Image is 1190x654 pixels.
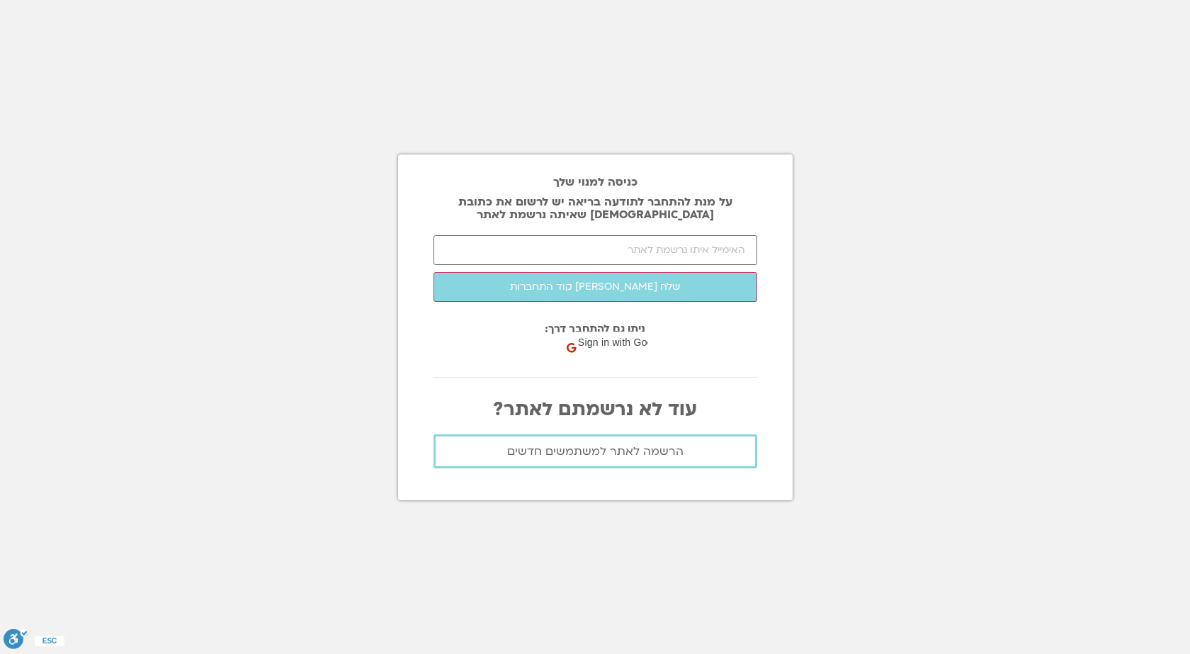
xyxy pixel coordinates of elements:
[433,196,757,221] p: על מנת להתחבר לתודעה בריאה יש לרשום את כתובת [DEMOGRAPHIC_DATA] שאיתה נרשמת לאתר
[562,329,701,357] div: Sign in with Google
[433,235,757,265] input: האימייל איתו נרשמת לאתר
[433,176,757,188] h2: כניסה למנוי שלך
[507,445,684,458] span: הרשמה לאתר למשתמשים חדשים
[433,399,757,420] p: עוד לא נרשמתם לאתר?
[433,272,757,302] button: שלח [PERSON_NAME] קוד התחברות
[572,335,673,350] span: Sign in with Google
[433,434,757,468] a: הרשמה לאתר למשתמשים חדשים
